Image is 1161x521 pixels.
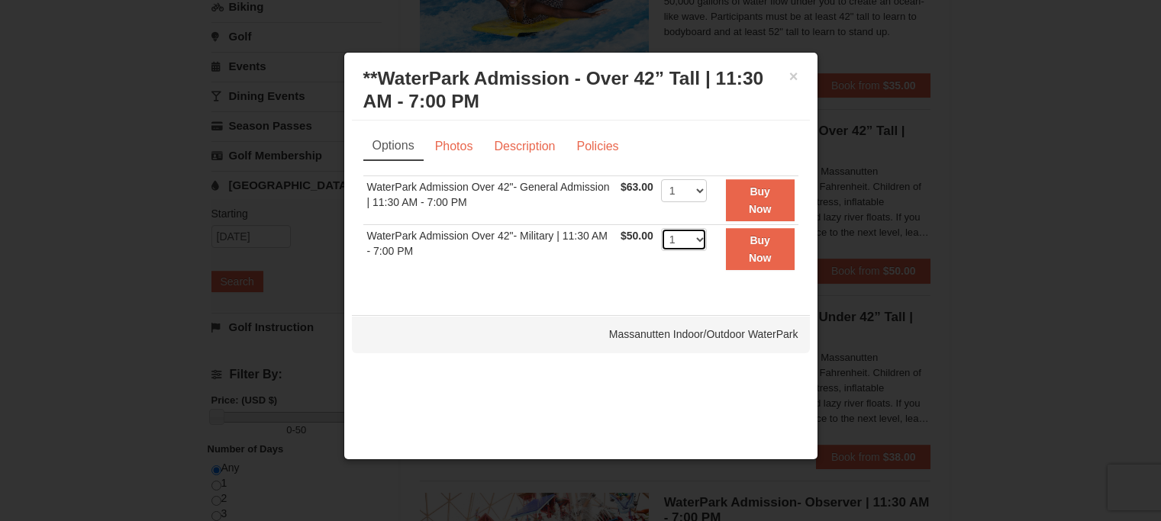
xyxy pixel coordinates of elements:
span: $63.00 [621,181,653,193]
a: Policies [566,132,628,161]
button: Buy Now [726,228,795,270]
strong: Buy Now [749,185,772,214]
strong: Buy Now [749,234,772,263]
td: WaterPark Admission Over 42"- General Admission | 11:30 AM - 7:00 PM [363,176,618,225]
a: Description [484,132,565,161]
button: × [789,69,798,84]
a: Photos [425,132,483,161]
a: Options [363,132,424,161]
div: Massanutten Indoor/Outdoor WaterPark [352,315,810,353]
span: $50.00 [621,230,653,242]
h3: **WaterPark Admission - Over 42” Tall | 11:30 AM - 7:00 PM [363,67,798,113]
button: Buy Now [726,179,795,221]
td: WaterPark Admission Over 42"- Military | 11:30 AM - 7:00 PM [363,225,618,273]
